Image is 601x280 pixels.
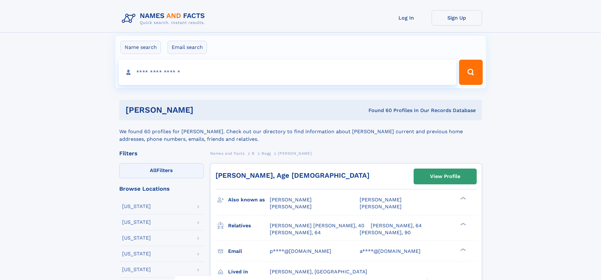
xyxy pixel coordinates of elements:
[168,41,207,54] label: Email search
[119,186,204,192] div: Browse Locations
[252,151,255,156] span: B
[414,169,476,184] a: View Profile
[270,269,367,275] span: [PERSON_NAME], [GEOGRAPHIC_DATA]
[459,196,466,200] div: ❯
[381,10,432,26] a: Log In
[371,222,422,229] a: [PERSON_NAME], 64
[360,204,402,210] span: [PERSON_NAME]
[119,151,204,156] div: Filters
[432,10,482,26] a: Sign Up
[150,167,156,173] span: All
[459,247,466,252] div: ❯
[459,60,482,85] button: Search Button
[121,41,161,54] label: Name search
[281,107,476,114] div: Found 60 Profiles In Our Records Database
[119,60,457,85] input: search input
[270,229,321,236] a: [PERSON_NAME], 64
[270,204,312,210] span: [PERSON_NAME]
[228,266,270,277] h3: Lived in
[210,149,245,157] a: Names and Facts
[262,151,271,156] span: Begg
[360,197,402,203] span: [PERSON_NAME]
[122,267,151,272] div: [US_STATE]
[119,163,204,178] label: Filters
[126,106,281,114] h1: [PERSON_NAME]
[122,235,151,241] div: [US_STATE]
[122,220,151,225] div: [US_STATE]
[270,197,312,203] span: [PERSON_NAME]
[459,222,466,226] div: ❯
[252,149,255,157] a: B
[270,222,364,229] a: [PERSON_NAME] [PERSON_NAME], 40
[119,120,482,143] div: We found 60 profiles for [PERSON_NAME]. Check out our directory to find information about [PERSON...
[215,171,369,179] a: [PERSON_NAME], Age [DEMOGRAPHIC_DATA]
[360,229,411,236] a: [PERSON_NAME], 90
[228,194,270,205] h3: Also known as
[228,246,270,257] h3: Email
[430,169,460,184] div: View Profile
[122,251,151,256] div: [US_STATE]
[278,151,312,156] span: [PERSON_NAME]
[119,10,210,27] img: Logo Names and Facts
[262,149,271,157] a: Begg
[228,220,270,231] h3: Relatives
[122,204,151,209] div: [US_STATE]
